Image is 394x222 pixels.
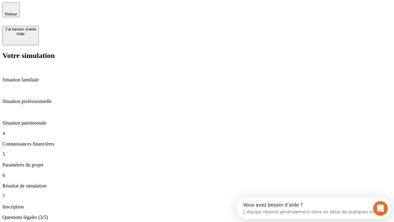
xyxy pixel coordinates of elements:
[2,51,392,60] h2: Votre simulation
[373,201,388,216] iframe: Intercom live chat
[6,10,151,17] div: L’équipe répond généralement dans un délai de quelques minutes.
[2,2,170,19] div: Ouvrir le Messenger Intercom
[2,99,392,104] p: Situation professionnelle
[2,2,20,17] button: Retour
[2,173,392,178] p: 6
[2,131,392,136] p: 4
[2,141,392,147] p: Connaissances financières
[2,183,392,189] p: Résultat de simulation
[5,31,36,36] div: Aide
[2,26,39,45] button: J’ai besoin d'aideAide
[2,120,392,126] p: Situation patrimoniale
[2,77,392,83] p: Situation familiale
[2,152,392,157] p: 5
[5,12,17,16] span: Retour
[5,27,36,31] div: J’ai besoin d'aide
[2,194,392,199] p: 7
[2,162,392,168] p: Paramètres du projet
[6,5,151,10] div: Vous avez besoin d’aide ?
[2,215,392,220] p: Questions légales (3/5)
[237,197,391,219] iframe: Intercom live chat discovery launcher
[2,204,392,210] p: Inscription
